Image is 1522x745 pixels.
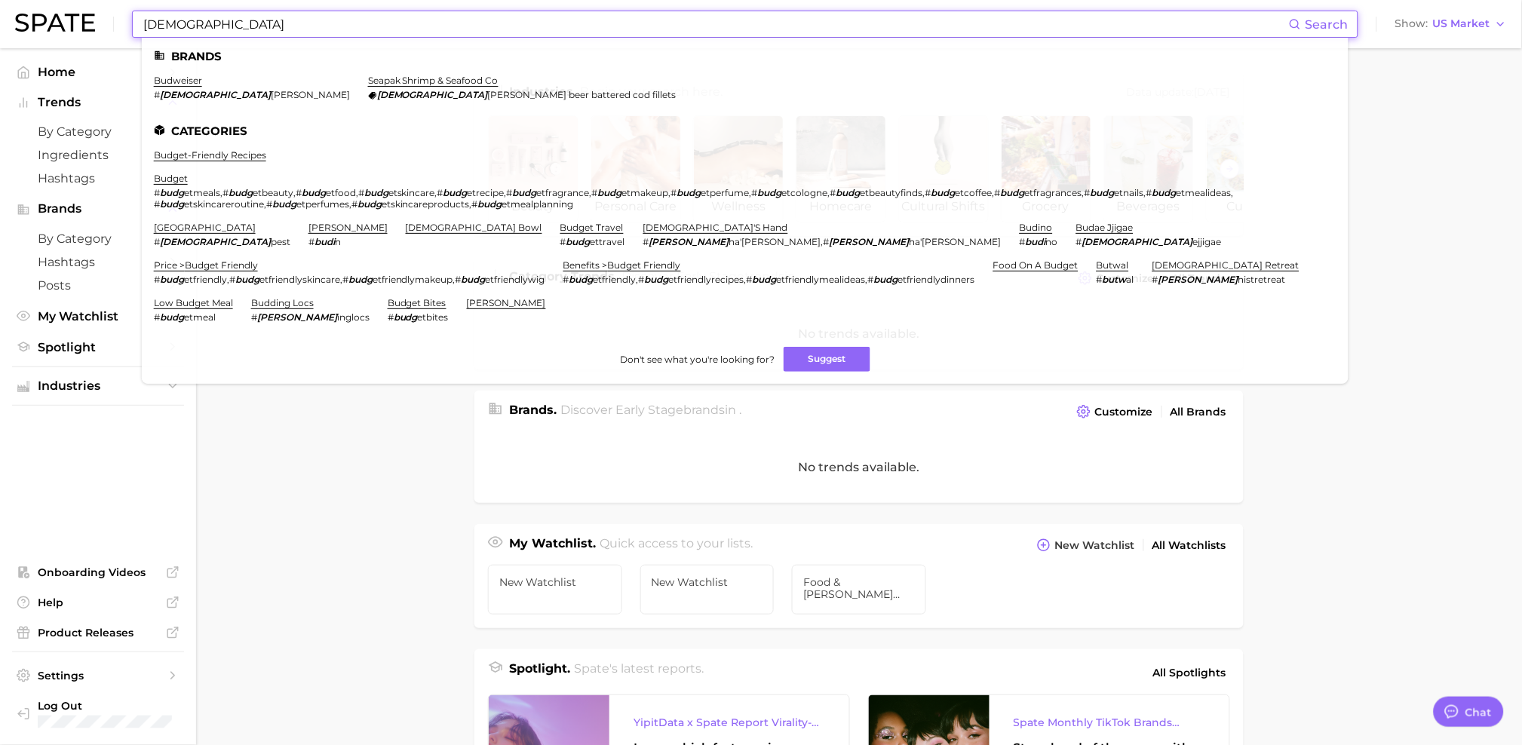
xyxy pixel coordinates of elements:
a: New Watchlist [640,565,775,615]
span: etbites [418,311,449,323]
em: budg [513,187,537,198]
span: # [472,198,478,210]
span: # [824,236,830,247]
img: SPATE [15,14,95,32]
em: butw [1103,274,1127,285]
a: budino [1020,222,1053,233]
button: ShowUS Market [1392,14,1511,34]
a: low budget meal [154,297,233,308]
span: [PERSON_NAME] [271,89,350,100]
span: # [154,198,160,210]
span: # [456,274,462,285]
em: budg [758,187,782,198]
div: YipitData x Spate Report Virality-Driven Brands Are Taking a Slice of the Beauty Pie [634,713,825,731]
a: Help [12,591,184,614]
span: # [868,274,874,285]
span: no [1046,236,1058,247]
span: etmeal [184,311,216,323]
span: etrecipe [468,187,505,198]
em: budg [462,274,486,285]
span: etfriendlymakeup [373,274,453,285]
span: al [1127,274,1134,285]
span: All Brands [1171,406,1226,418]
em: budg [357,198,382,210]
span: Discover Early Stage brands in . [561,403,742,417]
a: [DEMOGRAPHIC_DATA] retreat [1152,259,1300,271]
a: Settings [12,664,184,687]
em: [PERSON_NAME] [649,236,729,247]
span: Posts [38,278,158,293]
span: # [560,236,566,247]
em: budi [1026,236,1046,247]
button: Customize [1073,401,1157,422]
span: # [1076,236,1082,247]
input: Search here for a brand, industry, or ingredient [142,11,1289,37]
span: # [251,311,257,323]
span: Don't see what you're looking for? [620,354,775,365]
em: budi [315,236,335,247]
span: # [925,187,931,198]
a: budweiser [154,75,202,86]
span: # [830,187,836,198]
a: All Brands [1167,402,1230,422]
span: # [437,187,443,198]
span: New Watchlist [1055,539,1135,552]
span: etfriendlymealideas [777,274,866,285]
a: budding locs [251,297,314,308]
span: # [507,187,513,198]
span: etfood [326,187,356,198]
span: Settings [38,669,158,682]
span: etfriendly [184,274,227,285]
span: Industries [38,379,158,393]
span: Food & [PERSON_NAME] Brands [803,576,915,600]
em: budg [566,236,591,247]
span: etskincare [388,187,435,198]
span: etfriendlyrecipes [669,274,744,285]
a: price >budget friendly [154,259,258,271]
div: No trends available. [474,431,1244,503]
span: by Category [38,231,158,246]
button: New Watchlist [1033,535,1139,556]
em: budg [160,274,184,285]
span: # [671,187,677,198]
a: Food & [PERSON_NAME] Brands [792,565,926,615]
a: Ingredients [12,143,184,167]
span: inglocs [337,311,370,323]
span: # [358,187,364,198]
em: budg [235,274,259,285]
span: Brands . [509,403,557,417]
em: budg [229,187,253,198]
a: Spotlight [12,336,184,359]
span: Log Out [38,699,172,713]
span: pest [271,236,290,247]
h1: My Watchlist. [509,535,596,556]
span: n [335,236,341,247]
span: My Watchlist [38,309,158,323]
span: etnails [1115,187,1144,198]
span: Product Releases [38,626,158,639]
span: etperfume [701,187,750,198]
span: etfragrance [537,187,590,198]
li: Categories [154,124,1336,137]
li: Brands [154,50,1336,63]
span: Help [38,596,158,609]
span: ha'[PERSON_NAME] [729,236,821,247]
em: [PERSON_NAME] [830,236,910,247]
span: Trends [38,96,158,109]
a: seapak shrimp & seafood co [368,75,499,86]
a: food on a budget [993,259,1079,271]
span: # [308,236,315,247]
a: Posts [12,274,184,297]
span: # [342,274,348,285]
button: Industries [12,375,184,397]
em: budg [569,274,594,285]
em: budg [1091,187,1115,198]
span: ejjigae [1193,236,1222,247]
span: etmakeup [622,187,669,198]
span: # [563,274,569,285]
div: , , , , , , , , , , , , , , , , , [154,187,1318,210]
span: etmealplanning [502,198,574,210]
span: etcologne [782,187,828,198]
span: etmeals [184,187,220,198]
a: New Watchlist [488,565,622,615]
